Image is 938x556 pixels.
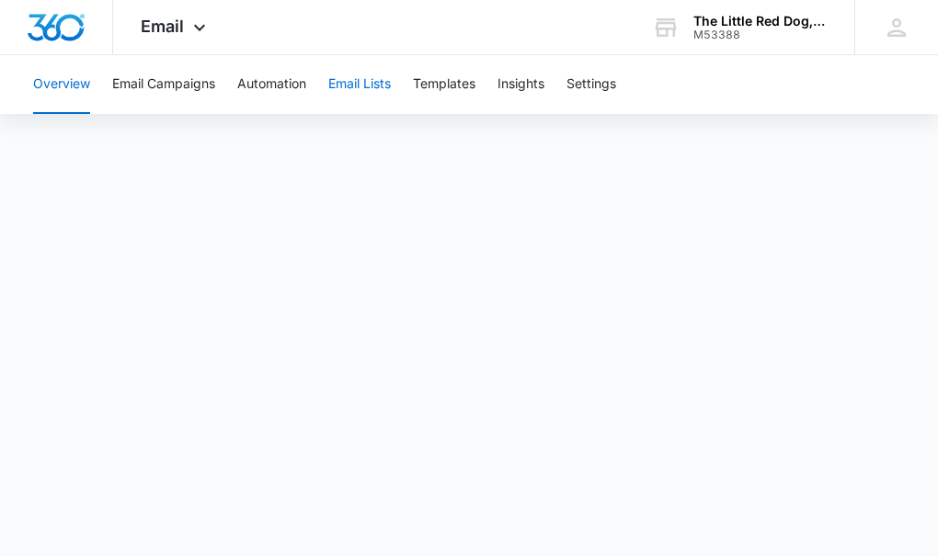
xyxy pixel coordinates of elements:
button: Settings [566,55,616,114]
button: Templates [413,55,475,114]
div: account id [693,28,828,41]
button: Automation [237,55,306,114]
div: account name [693,14,828,28]
button: Overview [33,55,90,114]
button: Insights [498,55,544,114]
span: Email [141,17,184,36]
button: Email Campaigns [112,55,215,114]
button: Email Lists [328,55,391,114]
